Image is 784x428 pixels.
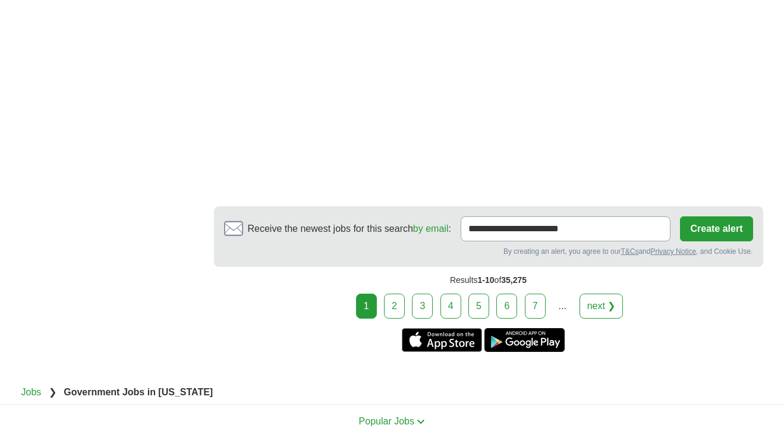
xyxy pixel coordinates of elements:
[214,267,763,294] div: Results of
[224,246,753,257] div: By creating an alert, you agree to our and , and Cookie Use.
[440,294,461,319] a: 4
[680,216,752,241] button: Create alert
[650,247,696,256] a: Privacy Notice
[64,387,213,397] strong: Government Jobs in [US_STATE]
[484,328,565,352] a: Get the Android app
[384,294,405,319] a: 2
[49,387,56,397] span: ❯
[525,294,546,319] a: 7
[417,419,425,424] img: toggle icon
[580,294,624,319] a: next ❯
[468,294,489,319] a: 5
[356,294,377,319] div: 1
[413,224,449,234] a: by email
[496,294,517,319] a: 6
[402,328,482,352] a: Get the iPhone app
[412,294,433,319] a: 3
[21,387,42,397] a: Jobs
[550,294,574,318] div: ...
[359,416,414,426] span: Popular Jobs
[621,247,638,256] a: T&Cs
[501,275,527,285] span: 35,275
[248,222,451,236] span: Receive the newest jobs for this search :
[478,275,495,285] span: 1-10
